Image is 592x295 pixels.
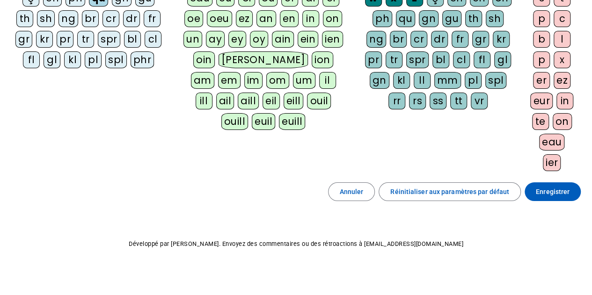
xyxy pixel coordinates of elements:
p: Développé par [PERSON_NAME]. Envoyez des commentaires ou des rétroactions à [EMAIL_ADDRESS][DOMAI... [7,238,585,250]
div: br [82,10,99,27]
div: eau [539,134,565,151]
div: sh [37,10,55,27]
div: cl [453,51,470,68]
div: oy [250,31,268,48]
div: em [218,72,241,89]
div: pl [465,72,482,89]
div: im [244,72,263,89]
div: ez [554,72,570,89]
div: ll [414,72,431,89]
div: er [533,72,550,89]
div: tt [450,93,467,109]
div: ouill [221,113,248,130]
div: en [280,10,299,27]
div: gu [442,10,461,27]
div: gl [494,51,511,68]
div: on [323,10,342,27]
div: spr [406,51,429,68]
div: mm [434,72,461,89]
div: fl [474,51,490,68]
div: b [533,31,550,48]
div: p [533,10,550,27]
div: gr [472,31,489,48]
div: x [554,51,570,68]
div: oin [193,51,215,68]
div: bl [432,51,449,68]
div: [PERSON_NAME] [219,51,308,68]
div: te [532,113,549,130]
div: pr [365,51,382,68]
div: tr [386,51,402,68]
div: th [16,10,33,27]
div: gn [419,10,439,27]
div: sh [486,10,504,27]
div: ill [196,93,212,109]
div: um [293,72,315,89]
div: kr [36,31,53,48]
div: fr [144,10,161,27]
div: ez [236,10,253,27]
div: in [302,10,319,27]
div: oeu [207,10,232,27]
div: tr [77,31,94,48]
div: euil [252,113,275,130]
div: kr [493,31,510,48]
div: spl [485,72,507,89]
div: ng [58,10,78,27]
div: ay [206,31,225,48]
div: un [183,31,202,48]
div: ein [298,31,319,48]
div: ien [322,31,343,48]
div: gl [44,51,60,68]
div: ion [312,51,333,68]
div: ouil [307,93,331,109]
div: am [191,72,214,89]
div: kl [393,72,410,89]
div: ier [543,154,561,171]
div: ph [373,10,392,27]
div: rs [409,93,426,109]
div: eil [263,93,280,109]
div: eur [530,93,553,109]
div: p [533,51,550,68]
div: euill [279,113,305,130]
div: cr [410,31,427,48]
div: gn [370,72,389,89]
div: rr [388,93,405,109]
div: ey [228,31,246,48]
div: aill [238,93,259,109]
div: bl [124,31,141,48]
div: cr [102,10,119,27]
div: c [554,10,570,27]
div: vr [471,93,488,109]
div: ail [216,93,234,109]
div: spl [105,51,127,68]
div: pl [85,51,102,68]
div: fl [23,51,40,68]
button: Réinitialiser aux paramètres par défaut [379,182,521,201]
span: Enregistrer [536,186,570,197]
div: in [556,93,573,109]
span: Annuler [340,186,364,197]
div: spr [98,31,120,48]
div: kl [64,51,81,68]
button: Enregistrer [525,182,581,201]
div: br [390,31,407,48]
div: on [553,113,572,130]
div: il [319,72,336,89]
div: dr [431,31,448,48]
div: pr [57,31,73,48]
div: eill [284,93,304,109]
div: l [554,31,570,48]
div: ain [272,31,294,48]
div: cl [145,31,161,48]
span: Réinitialiser aux paramètres par défaut [390,186,509,197]
div: oe [184,10,203,27]
div: an [256,10,276,27]
div: phr [131,51,154,68]
div: om [266,72,289,89]
div: ng [366,31,386,48]
div: ss [430,93,446,109]
div: fr [452,31,468,48]
button: Annuler [328,182,375,201]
